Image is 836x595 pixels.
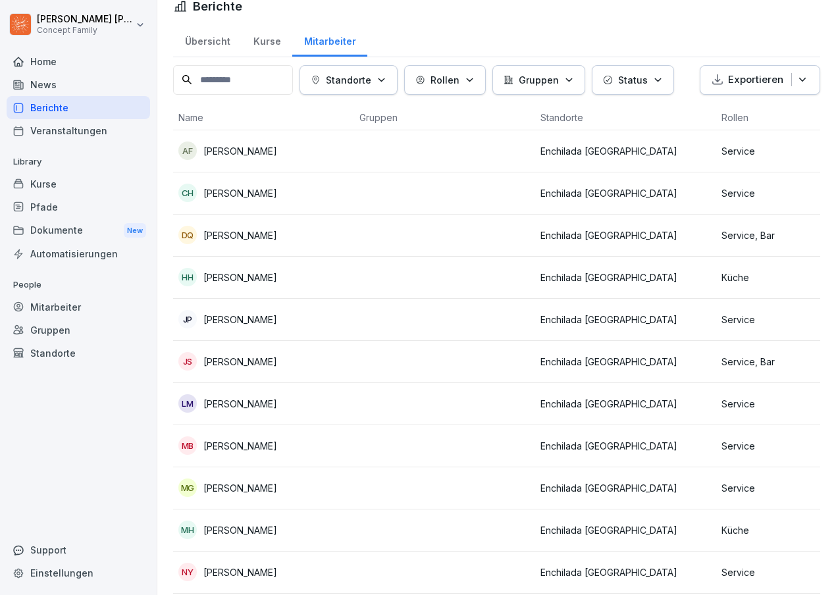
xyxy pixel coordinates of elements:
[7,242,150,265] a: Automatisierungen
[540,144,711,158] p: Enchilada [GEOGRAPHIC_DATA]
[540,397,711,411] p: Enchilada [GEOGRAPHIC_DATA]
[7,219,150,243] a: DokumenteNew
[37,14,133,25] p: [PERSON_NAME] [PERSON_NAME]
[540,228,711,242] p: Enchilada [GEOGRAPHIC_DATA]
[7,296,150,319] a: Mitarbeiter
[7,274,150,296] p: People
[178,142,197,160] div: AF
[37,26,133,35] p: Concept Family
[203,228,277,242] p: [PERSON_NAME]
[7,119,150,142] a: Veranstaltungen
[178,268,197,286] div: HH
[7,319,150,342] a: Gruppen
[700,65,820,95] button: Exportieren
[124,223,146,238] div: New
[540,523,711,537] p: Enchilada [GEOGRAPHIC_DATA]
[173,23,242,57] a: Übersicht
[300,65,398,95] button: Standorte
[178,226,197,244] div: DQ
[492,65,585,95] button: Gruppen
[7,96,150,119] a: Berichte
[292,23,367,57] a: Mitarbeiter
[535,105,716,130] th: Standorte
[7,561,150,584] a: Einstellungen
[178,436,197,455] div: MB
[173,105,354,130] th: Name
[540,271,711,284] p: Enchilada [GEOGRAPHIC_DATA]
[404,65,486,95] button: Rollen
[540,355,711,369] p: Enchilada [GEOGRAPHIC_DATA]
[7,172,150,195] a: Kurse
[178,563,197,581] div: NY
[7,151,150,172] p: Library
[519,73,559,87] p: Gruppen
[178,352,197,371] div: JS
[7,50,150,73] a: Home
[203,481,277,495] p: [PERSON_NAME]
[326,73,371,87] p: Standorte
[178,184,197,202] div: CH
[203,313,277,326] p: [PERSON_NAME]
[7,538,150,561] div: Support
[540,439,711,453] p: Enchilada [GEOGRAPHIC_DATA]
[203,144,277,158] p: [PERSON_NAME]
[7,342,150,365] a: Standorte
[203,186,277,200] p: [PERSON_NAME]
[540,565,711,579] p: Enchilada [GEOGRAPHIC_DATA]
[203,355,277,369] p: [PERSON_NAME]
[431,73,459,87] p: Rollen
[203,397,277,411] p: [PERSON_NAME]
[7,73,150,96] a: News
[7,219,150,243] div: Dokumente
[540,481,711,495] p: Enchilada [GEOGRAPHIC_DATA]
[354,105,535,130] th: Gruppen
[203,439,277,453] p: [PERSON_NAME]
[178,310,197,328] div: JP
[203,523,277,537] p: [PERSON_NAME]
[618,73,648,87] p: Status
[540,186,711,200] p: Enchilada [GEOGRAPHIC_DATA]
[178,521,197,539] div: MH
[728,72,783,88] p: Exportieren
[540,313,711,326] p: Enchilada [GEOGRAPHIC_DATA]
[203,271,277,284] p: [PERSON_NAME]
[7,195,150,219] a: Pfade
[242,23,292,57] a: Kurse
[178,479,197,497] div: MG
[178,394,197,413] div: LM
[203,565,277,579] p: [PERSON_NAME]
[592,65,674,95] button: Status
